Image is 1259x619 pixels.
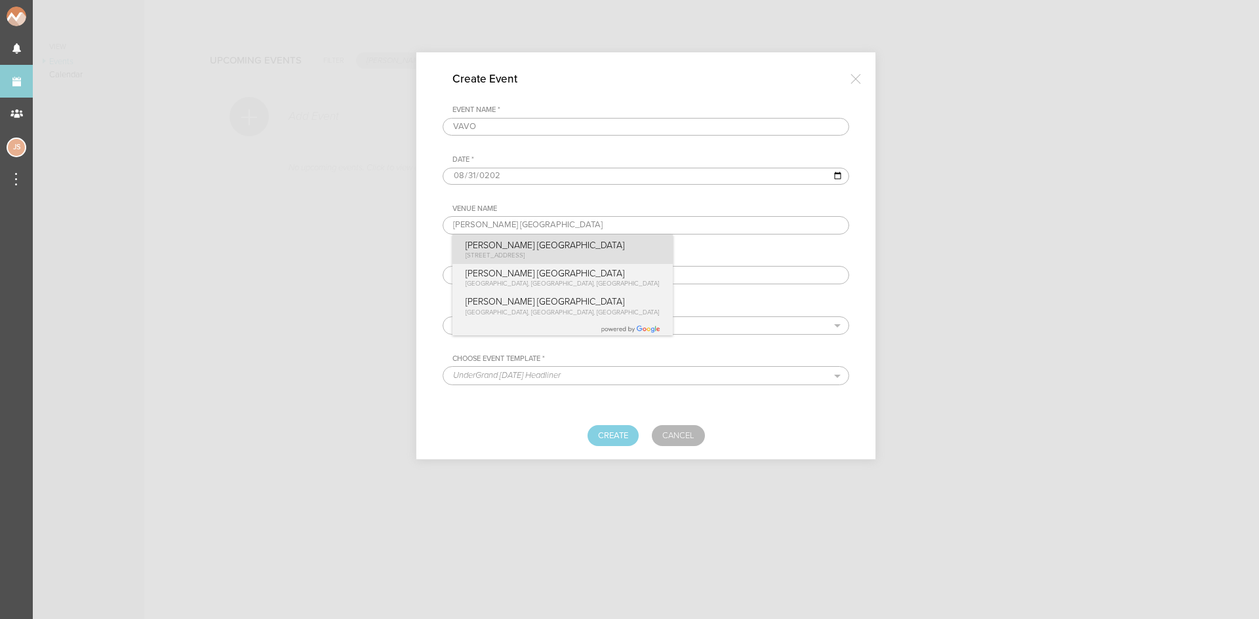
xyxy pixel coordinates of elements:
h4: Create Event [452,72,537,86]
img: NOMAD [7,7,81,26]
div: Event Name * [452,105,849,115]
p: [PERSON_NAME] [GEOGRAPHIC_DATA] [466,296,660,307]
div: Choose Event Template * [452,354,849,364]
a: Cancel [652,425,705,446]
p: [PERSON_NAME] [GEOGRAPHIC_DATA] [466,240,624,251]
div: Venue Name [452,204,849,214]
button: Create [588,425,639,446]
span: [STREET_ADDRESS] [466,252,525,259]
span: [GEOGRAPHIC_DATA], [GEOGRAPHIC_DATA], [GEOGRAPHIC_DATA] [466,309,659,316]
div: Date * [452,155,849,164]
p: [PERSON_NAME] [GEOGRAPHIC_DATA] [466,268,660,279]
span: [GEOGRAPHIC_DATA], [GEOGRAPHIC_DATA], [GEOGRAPHIC_DATA] [466,280,659,288]
div: Jessica Smith [7,138,26,157]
